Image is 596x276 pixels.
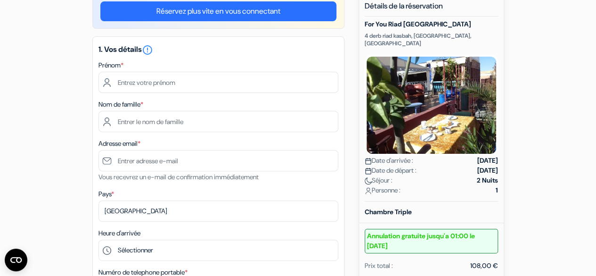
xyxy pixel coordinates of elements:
[365,261,393,271] div: Prix total :
[98,139,140,149] label: Adresse email
[98,150,338,171] input: Entrer adresse e-mail
[100,1,336,21] a: Réservez plus vite en vous connectant
[365,166,416,176] span: Date de départ :
[365,20,498,28] h5: For You Riad [GEOGRAPHIC_DATA]
[365,167,372,175] img: calendar.svg
[477,166,498,176] strong: [DATE]
[477,176,498,185] strong: 2 Nuits
[98,189,114,199] label: Pays
[98,72,338,93] input: Entrez votre prénom
[365,187,372,194] img: user_icon.svg
[365,32,498,47] p: 4 derb riad kasbah, [GEOGRAPHIC_DATA], [GEOGRAPHIC_DATA]
[5,249,27,271] button: Ouvrir le widget CMP
[365,177,372,184] img: moon.svg
[477,156,498,166] strong: [DATE]
[470,261,498,271] div: 108,00 €
[98,60,123,70] label: Prénom
[365,158,372,165] img: calendar.svg
[365,156,413,166] span: Date d'arrivée :
[365,185,400,195] span: Personne :
[142,44,153,56] i: error_outline
[98,228,140,238] label: Heure d'arrivée
[98,44,338,56] h5: 1. Vos détails
[98,173,259,181] small: Vous recevrez un e-mail de confirmation immédiatement
[365,176,392,185] span: Séjour :
[98,100,143,109] label: Nom de famille
[365,229,498,253] small: Annulation gratuite jusqu'a 01:00 le [DATE]
[98,111,338,132] input: Entrer le nom de famille
[496,185,498,195] strong: 1
[365,1,498,17] h5: Détails de la réservation
[142,44,153,54] a: error_outline
[365,208,412,216] b: Chambre Triple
